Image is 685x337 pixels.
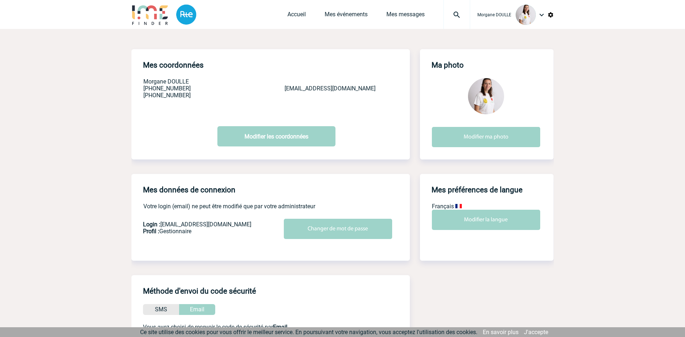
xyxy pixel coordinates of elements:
[483,329,519,336] a: En savoir plus
[143,61,204,69] h4: Mes coordonnées
[455,204,462,208] img: fr
[143,228,281,235] p: Gestionnaire
[432,210,540,230] input: Modifier la langue
[190,304,204,315] p: Email
[131,4,169,25] img: IME-Finder
[287,11,306,21] a: Accueil
[468,78,504,114] img: 130205-0.jpg
[285,85,376,92] span: [EMAIL_ADDRESS][DOMAIN_NAME]
[432,127,540,147] input: Modifier ma photo
[143,221,160,228] span: Login :
[432,203,454,210] span: Français
[143,221,281,228] p: [EMAIL_ADDRESS][DOMAIN_NAME]
[217,126,335,146] a: Modifier les coordonnées
[432,61,464,69] h4: Ma photo
[432,185,523,194] h4: Mes préférences de langue
[143,324,410,330] p: Vous avez choisi de recevoir le code de sécurité par
[155,304,167,315] p: SMS
[143,85,191,92] span: [PHONE_NUMBER]
[516,5,536,25] img: 130205-0.jpg
[168,78,189,85] span: DOULLE
[143,287,256,295] h4: Méthode d'envoi du code sécurité
[325,11,368,21] a: Mes événements
[524,329,548,336] a: J'accepte
[140,329,477,336] span: Ce site utilise des cookies pour vous offrir le meilleur service. En poursuivant votre navigation...
[284,219,392,239] input: Changer de mot de passe
[143,185,235,194] h4: Mes données de connexion
[143,203,410,210] p: Votre login (email) ne peut être modifié que par votre administrateur
[143,78,166,85] span: Morgane
[273,324,287,330] b: Email
[143,228,159,235] span: Profil :
[386,11,425,21] a: Mes messages
[477,12,511,17] span: Morgane DOULLE
[143,92,191,99] span: [PHONE_NUMBER]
